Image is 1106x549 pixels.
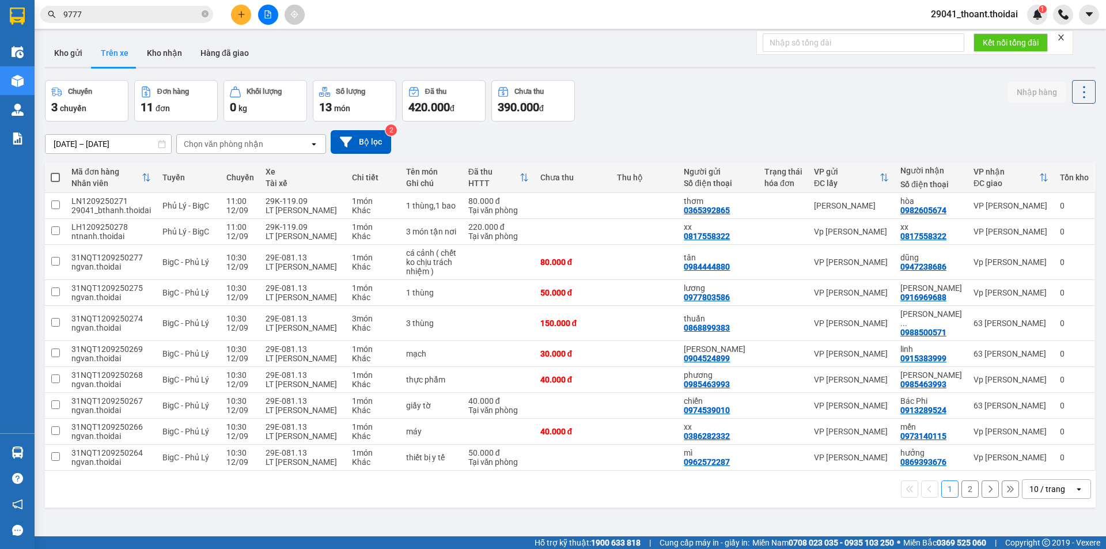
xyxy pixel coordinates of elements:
[46,135,171,153] input: Select a date range.
[468,167,520,176] div: Đã thu
[814,179,880,188] div: ĐC lấy
[1060,201,1089,210] div: 0
[1060,173,1089,182] div: Tồn kho
[334,104,350,113] span: món
[900,166,962,175] div: Người nhận
[540,319,606,328] div: 150.000 đ
[266,457,340,467] div: LT [PERSON_NAME]
[226,422,254,431] div: 10:30
[71,396,151,406] div: 31NQT1209250267
[406,349,457,358] div: mạch
[900,344,962,354] div: linh
[974,375,1048,384] div: Vp [PERSON_NAME]
[266,253,340,262] div: 29E-081.13
[535,536,641,549] span: Hỗ trợ kỹ thuật:
[1060,288,1089,297] div: 0
[684,293,730,302] div: 0977803586
[202,10,209,17] span: close-circle
[408,100,450,114] span: 420.000
[226,262,254,271] div: 12/09
[226,283,254,293] div: 10:30
[900,457,946,467] div: 0869393676
[71,222,151,232] div: LH1209250278
[162,319,209,328] span: BigC - Phủ Lý
[266,380,340,389] div: LT [PERSON_NAME]
[385,124,397,136] sup: 2
[540,258,606,267] div: 80.000 đ
[71,448,151,457] div: 31NQT1209250264
[71,179,142,188] div: Nhân viên
[226,431,254,441] div: 12/09
[63,8,199,21] input: Tìm tên, số ĐT hoặc mã đơn
[1060,319,1089,328] div: 0
[900,422,962,431] div: mến
[1060,258,1089,267] div: 0
[60,104,86,113] span: chuyến
[12,499,23,510] span: notification
[540,349,606,358] div: 30.000 đ
[226,253,254,262] div: 10:30
[941,480,959,498] button: 1
[468,179,520,188] div: HTTT
[71,380,151,389] div: ngvan.thoidai
[352,173,395,182] div: Chi tiết
[247,88,282,96] div: Khối lượng
[425,88,446,96] div: Đã thu
[162,453,209,462] span: BigC - Phủ Lý
[266,283,340,293] div: 29E-081.13
[1032,9,1043,20] img: icon-new-feature
[266,179,340,188] div: Tài xế
[202,9,209,20] span: close-circle
[12,132,24,145] img: solution-icon
[974,349,1048,358] div: 63 [PERSON_NAME]
[684,232,730,241] div: 0817558322
[266,232,340,241] div: LT [PERSON_NAME]
[406,201,457,210] div: 1 thùng,1 bao
[450,104,454,113] span: đ
[51,100,58,114] span: 3
[1074,484,1084,494] svg: open
[540,288,606,297] div: 50.000 đ
[71,206,151,215] div: 29041_bthanh.thoidai
[290,10,298,18] span: aim
[814,201,889,210] div: [PERSON_NAME]
[684,262,730,271] div: 0984444880
[266,396,340,406] div: 29E-081.13
[406,167,457,176] div: Tên món
[1060,349,1089,358] div: 0
[352,206,395,215] div: Khác
[814,349,889,358] div: VP [PERSON_NAME]
[540,375,606,384] div: 40.000 đ
[45,39,92,67] button: Kho gửi
[814,401,889,410] div: VP [PERSON_NAME]
[138,39,191,67] button: Kho nhận
[226,196,254,206] div: 11:00
[684,448,753,457] div: mì
[48,10,56,18] span: search
[162,427,209,436] span: BigC - Phủ Lý
[900,354,946,363] div: 0915383999
[71,283,151,293] div: 31NQT1209250275
[974,33,1048,52] button: Kết nối tổng đài
[684,222,753,232] div: xx
[468,396,529,406] div: 40.000 đ
[968,162,1054,193] th: Toggle SortBy
[45,80,128,122] button: Chuyến3chuyến
[684,457,730,467] div: 0962572287
[313,80,396,122] button: Số lượng13món
[763,33,964,52] input: Nhập số tổng đài
[684,253,753,262] div: tân
[264,10,272,18] span: file-add
[1058,9,1069,20] img: phone-icon
[226,314,254,323] div: 10:30
[141,100,153,114] span: 11
[226,396,254,406] div: 10:30
[66,162,157,193] th: Toggle SortBy
[900,396,962,406] div: Bác Phi
[684,396,753,406] div: chiến
[684,380,730,389] div: 0985463993
[937,538,986,547] strong: 0369 525 060
[266,354,340,363] div: LT [PERSON_NAME]
[900,222,962,232] div: xx
[468,448,529,457] div: 50.000 đ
